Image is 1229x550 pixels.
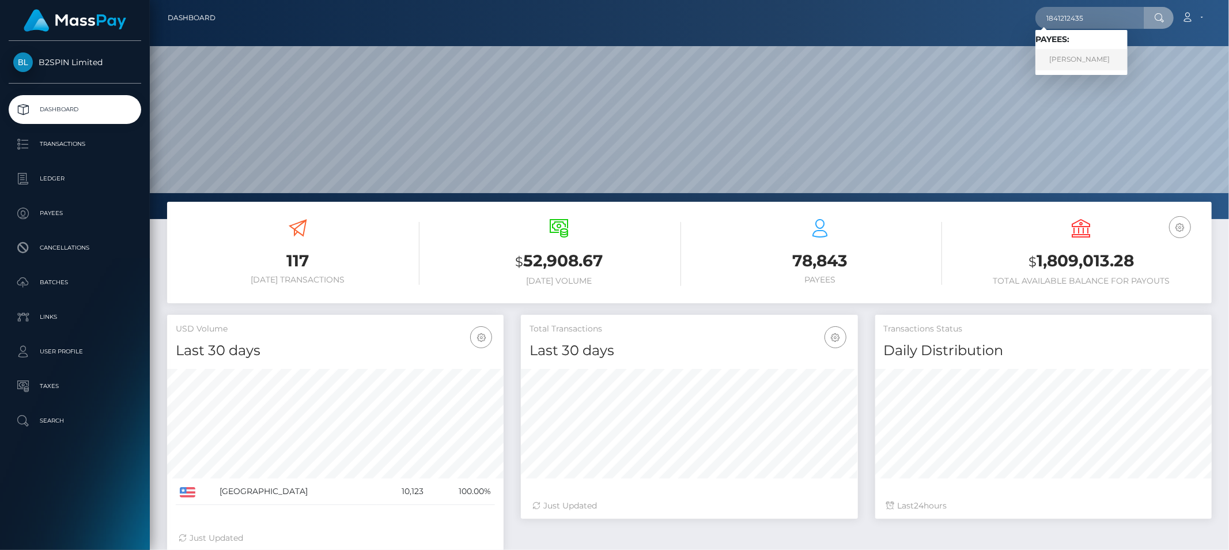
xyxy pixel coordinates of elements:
p: Payees [13,205,137,222]
small: $ [515,254,523,270]
span: B2SPIN Limited [9,57,141,67]
a: Dashboard [168,6,215,30]
img: B2SPIN Limited [13,52,33,72]
a: User Profile [9,337,141,366]
h6: Payees: [1035,35,1128,44]
p: Links [13,308,137,326]
td: 100.00% [428,479,496,505]
small: $ [1028,254,1037,270]
h4: Last 30 days [530,341,849,361]
div: Last hours [887,500,1200,512]
h6: Total Available Balance for Payouts [959,276,1203,286]
a: Batches [9,268,141,297]
h3: 117 [176,250,419,272]
span: 24 [914,500,924,511]
p: Ledger [13,170,137,187]
h6: Payees [698,275,942,285]
td: [GEOGRAPHIC_DATA] [215,479,377,505]
input: Search... [1035,7,1144,29]
h5: USD Volume [176,323,495,335]
h5: Transactions Status [884,323,1203,335]
img: US.png [180,487,195,498]
a: Transactions [9,130,141,159]
a: [PERSON_NAME] [1035,49,1128,70]
h3: 52,908.67 [437,250,680,273]
a: Search [9,406,141,435]
p: Search [13,412,137,430]
a: Dashboard [9,95,141,124]
h4: Daily Distribution [884,341,1203,361]
p: Cancellations [13,239,137,257]
a: Ledger [9,164,141,193]
p: User Profile [13,343,137,360]
a: Links [9,303,141,331]
h5: Total Transactions [530,323,849,335]
p: Transactions [13,135,137,153]
h4: Last 30 days [176,341,495,361]
a: Cancellations [9,233,141,262]
h3: 1,809,013.28 [959,250,1203,273]
h6: [DATE] Transactions [176,275,419,285]
h3: 78,843 [698,250,942,272]
div: Just Updated [532,500,846,512]
p: Taxes [13,378,137,395]
h6: [DATE] Volume [437,276,680,286]
img: MassPay Logo [24,9,126,32]
p: Dashboard [13,101,137,118]
a: Taxes [9,372,141,401]
div: Just Updated [179,532,492,544]
td: 10,123 [377,479,427,505]
a: Payees [9,199,141,228]
p: Batches [13,274,137,291]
